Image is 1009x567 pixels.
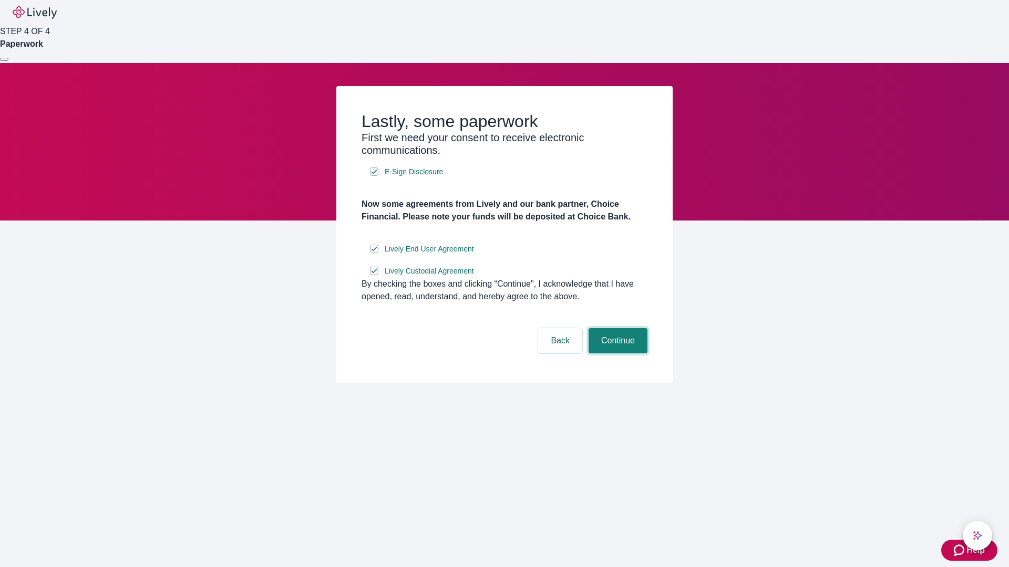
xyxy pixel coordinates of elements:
[362,198,647,223] h4: Now some agreements from Lively and our bank partner, Choice Financial. Please note your funds wi...
[362,278,647,303] div: By checking the boxes and clicking “Continue", I acknowledge that I have opened, read, understand...
[963,521,992,550] button: chat
[966,544,985,556] span: Help
[941,540,997,561] button: Zendesk support iconHelp
[383,165,445,178] a: e-sign disclosure document
[362,131,647,156] h3: First we need your consent to receive electronic communications.
[954,544,966,556] svg: Zendesk support icon
[589,328,647,353] button: Continue
[385,266,474,277] span: Lively Custodial Agreement
[538,328,582,353] button: Back
[383,243,476,256] a: e-sign disclosure document
[362,111,647,131] h2: Lastly, some paperwork
[385,166,443,177] span: E-Sign Disclosure
[13,6,57,19] img: Lively
[972,530,983,541] svg: Lively AI Assistant
[385,244,474,255] span: Lively End User Agreement
[383,265,476,278] a: e-sign disclosure document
